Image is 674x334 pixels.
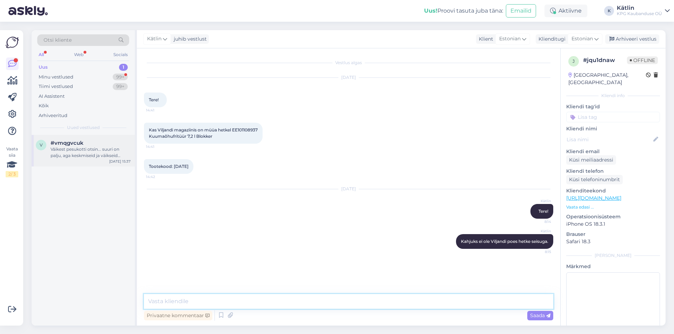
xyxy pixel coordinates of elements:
[40,142,42,148] span: v
[144,74,553,81] div: [DATE]
[525,198,551,204] span: Kätlin
[566,155,616,165] div: Küsi meiliaadressi
[171,35,207,43] div: juhib vestlust
[147,35,161,43] span: Kätlin
[51,146,131,159] div: Väikest pesukotti otsin... suuri on palju, aga keskmiseid ja väikseid [PERSON_NAME]...
[113,83,128,90] div: 99+
[566,252,660,259] div: [PERSON_NAME]
[37,50,45,59] div: All
[476,35,493,43] div: Klient
[113,74,128,81] div: 99+
[573,59,575,64] span: j
[144,311,212,320] div: Privaatne kommentaar
[51,140,84,146] span: #vmqgvcuk
[44,36,72,44] span: Otsi kliente
[149,127,258,139] span: Kas Viljandi magaziinis on müüa hetkel EE101108937 Kuumaõhufritüür 7,2 l Blokker
[617,11,662,16] div: KPG Kaubanduse OÜ
[39,93,65,100] div: AI Assistent
[149,164,189,169] span: Tootekood: [DATE]
[119,64,128,71] div: 1
[566,93,660,99] div: Kliendi info
[39,74,73,81] div: Minu vestlused
[567,136,652,143] input: Lisa nimi
[146,108,172,113] span: 14:41
[538,209,548,214] span: Tere!
[6,171,18,177] div: 2 / 3
[566,213,660,220] p: Operatsioonisüsteem
[544,5,587,17] div: Aktiivne
[144,186,553,192] div: [DATE]
[109,159,131,164] div: [DATE] 15:37
[617,5,670,16] a: KätlinKPG Kaubanduse OÜ
[144,60,553,66] div: Vestlus algas
[6,146,18,177] div: Vaata siia
[571,35,593,43] span: Estonian
[39,112,67,119] div: Arhiveeritud
[424,7,503,15] div: Proovi tasuta juba täna:
[583,56,627,64] div: # jqu1dnaw
[67,124,100,131] span: Uued vestlused
[568,71,646,86] div: [GEOGRAPHIC_DATA], [GEOGRAPHIC_DATA]
[39,64,48,71] div: Uus
[566,220,660,228] p: iPhone OS 18.3.1
[566,168,660,175] p: Kliendi telefon
[530,312,550,319] span: Saada
[146,174,172,179] span: 14:42
[566,195,621,201] a: [URL][DOMAIN_NAME]
[566,231,660,238] p: Brauser
[566,148,660,155] p: Kliendi email
[566,187,660,195] p: Klienditeekond
[566,125,660,132] p: Kliendi nimi
[6,36,19,49] img: Askly Logo
[149,97,159,102] span: Tere!
[536,35,566,43] div: Klienditugi
[525,249,551,254] span: 8:15
[627,56,658,64] span: Offline
[525,219,551,224] span: 8:14
[566,103,660,110] p: Kliendi tag'id
[39,83,73,90] div: Tiimi vestlused
[566,175,623,184] div: Küsi telefoninumbrit
[566,263,660,270] p: Märkmed
[506,4,536,18] button: Emailid
[73,50,85,59] div: Web
[424,7,437,14] b: Uus!
[146,144,172,149] span: 14:41
[39,102,49,109] div: Kõik
[112,50,129,59] div: Socials
[525,229,551,234] span: Kätlin
[566,204,660,210] p: Vaata edasi ...
[499,35,521,43] span: Estonian
[566,238,660,245] p: Safari 18.3
[604,6,614,16] div: K
[617,5,662,11] div: Kätlin
[461,239,548,244] span: Kahjuks ei ole Viljandi poes hetke seisuga.
[566,112,660,122] input: Lisa tag
[605,34,659,44] div: Arhiveeri vestlus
